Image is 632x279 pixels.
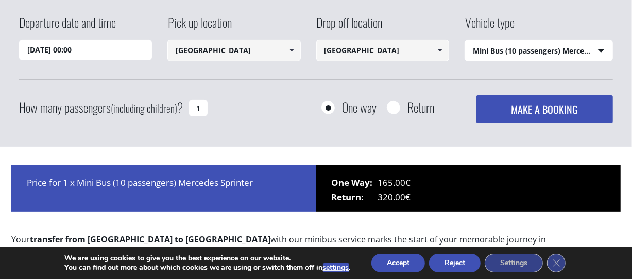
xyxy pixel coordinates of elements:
label: Drop off location [316,13,383,40]
label: Pick up location [167,13,232,40]
label: One way [342,101,377,114]
button: Reject [429,254,481,272]
label: Departure date and time [19,13,116,40]
button: settings [323,263,349,272]
input: Select pickup location [167,40,300,61]
button: Close GDPR Cookie Banner [547,254,566,272]
button: Accept [371,254,425,272]
input: Select drop-off location [316,40,449,61]
a: Show All Items [431,40,448,61]
p: You can find out more about which cookies we are using or switch them off in . [64,263,351,272]
span: Return: [332,190,378,204]
label: Vehicle type [465,13,515,40]
a: Show All Items [283,40,300,61]
div: 165.00€ 320.00€ [316,165,621,212]
label: Return [407,101,434,114]
button: MAKE A BOOKING [476,95,613,123]
div: Price for 1 x Mini Bus (10 passengers) Mercedes Sprinter [11,165,316,212]
small: (including children) [111,100,177,116]
span: Mini Bus (10 passengers) Mercedes Sprinter [465,40,612,62]
b: transfer from [GEOGRAPHIC_DATA] to [GEOGRAPHIC_DATA] [30,234,270,245]
span: One Way: [332,176,378,190]
button: Settings [485,254,543,272]
label: How many passengers ? [19,95,183,120]
p: We are using cookies to give you the best experience on our website. [64,254,351,263]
